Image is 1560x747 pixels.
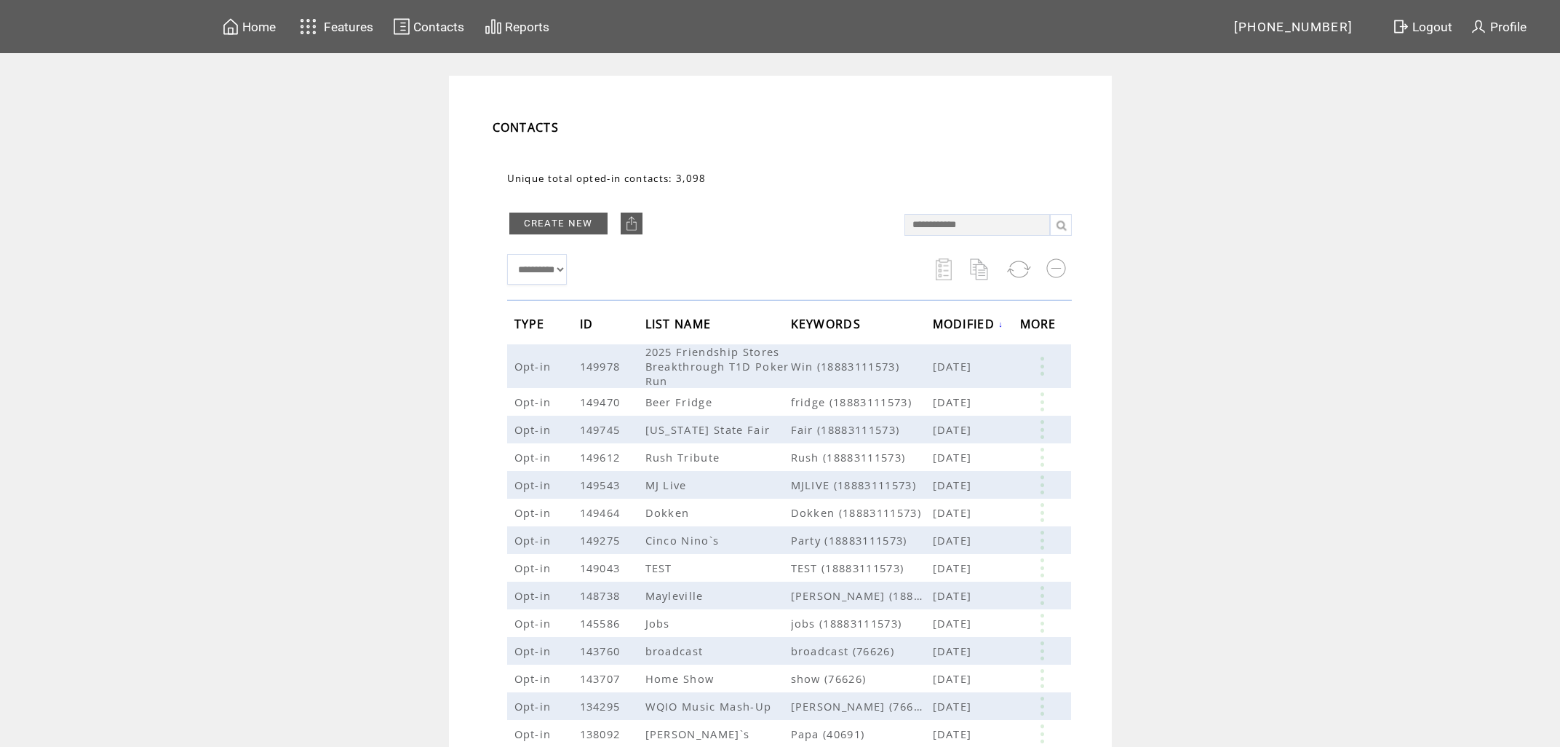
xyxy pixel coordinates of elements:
[1412,20,1452,34] span: Logout
[933,644,976,658] span: [DATE]
[933,727,976,741] span: [DATE]
[580,359,624,373] span: 149978
[1470,17,1487,36] img: profile.svg
[645,616,674,631] span: Jobs
[791,671,933,686] span: show (76626)
[514,727,555,741] span: Opt-in
[580,727,624,741] span: 138092
[580,312,597,339] span: ID
[514,671,555,686] span: Opt-in
[514,588,555,603] span: Opt-in
[580,699,624,714] span: 134295
[645,533,723,548] span: Cinco Nino`s
[791,478,933,492] span: MJLIVE (18883111573)
[1020,312,1060,339] span: MORE
[933,450,976,465] span: [DATE]
[580,478,624,492] span: 149543
[514,699,555,714] span: Opt-in
[645,320,715,328] a: LIST NAME
[580,320,597,328] a: ID
[645,505,693,520] span: Dokken
[1392,17,1409,36] img: exit.svg
[791,450,933,465] span: Rush (18883111573)
[645,699,776,714] span: WQIO Music Mash-Up
[645,644,707,658] span: broadcast
[933,320,1004,328] a: MODIFIED↓
[222,17,239,36] img: home.svg
[645,671,718,686] span: Home Show
[791,359,933,373] span: Win (18883111573)
[791,561,933,575] span: TEST (18883111573)
[933,312,999,339] span: MODIFIED
[645,344,789,388] span: 2025 Friendship Stores Breakthrough T1D Poker Run
[413,20,464,34] span: Contacts
[324,20,373,34] span: Features
[514,478,555,492] span: Opt-in
[514,644,555,658] span: Opt-in
[514,395,555,409] span: Opt-in
[509,213,608,234] a: CREATE NEW
[645,478,691,492] span: MJ Live
[791,395,933,409] span: fridge (18883111573)
[791,727,933,741] span: Papa (40691)
[514,450,555,465] span: Opt-in
[933,478,976,492] span: [DATE]
[791,588,933,603] span: mayle (18883111573)
[1490,20,1527,34] span: Profile
[791,422,933,437] span: Fair (18883111573)
[645,588,707,603] span: Mayleville
[933,561,976,575] span: [DATE]
[580,616,624,631] span: 145586
[1390,15,1468,38] a: Logout
[645,727,754,741] span: [PERSON_NAME]`s
[645,312,715,339] span: LIST NAME
[791,533,933,548] span: Party (18883111573)
[580,561,624,575] span: 149043
[514,505,555,520] span: Opt-in
[1468,15,1529,38] a: Profile
[295,15,321,39] img: features.svg
[791,644,933,658] span: broadcast (76626)
[933,616,976,631] span: [DATE]
[933,395,976,409] span: [DATE]
[933,588,976,603] span: [DATE]
[580,671,624,686] span: 143707
[791,320,865,328] a: KEYWORDS
[393,17,410,36] img: contacts.svg
[580,422,624,437] span: 149745
[933,533,976,548] span: [DATE]
[1234,20,1353,34] span: [PHONE_NUMBER]
[624,216,639,231] img: upload.png
[391,15,466,38] a: Contacts
[645,422,774,437] span: [US_STATE] State Fair
[933,671,976,686] span: [DATE]
[645,561,676,575] span: TEST
[645,450,724,465] span: Rush Tribute
[482,15,552,38] a: Reports
[645,395,717,409] span: Beer Fridge
[293,12,375,41] a: Features
[933,422,976,437] span: [DATE]
[791,699,933,714] span: shivers (76626)
[580,450,624,465] span: 149612
[220,15,278,38] a: Home
[933,699,976,714] span: [DATE]
[514,533,555,548] span: Opt-in
[791,505,933,520] span: Dokken (18883111573)
[493,119,560,135] span: CONTACTS
[580,505,624,520] span: 149464
[580,644,624,658] span: 143760
[514,320,549,328] a: TYPE
[933,359,976,373] span: [DATE]
[580,395,624,409] span: 149470
[514,359,555,373] span: Opt-in
[514,561,555,575] span: Opt-in
[514,616,555,631] span: Opt-in
[507,172,707,185] span: Unique total opted-in contacts: 3,098
[791,616,933,631] span: jobs (18883111573)
[485,17,502,36] img: chart.svg
[505,20,549,34] span: Reports
[580,533,624,548] span: 149275
[933,505,976,520] span: [DATE]
[580,588,624,603] span: 148738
